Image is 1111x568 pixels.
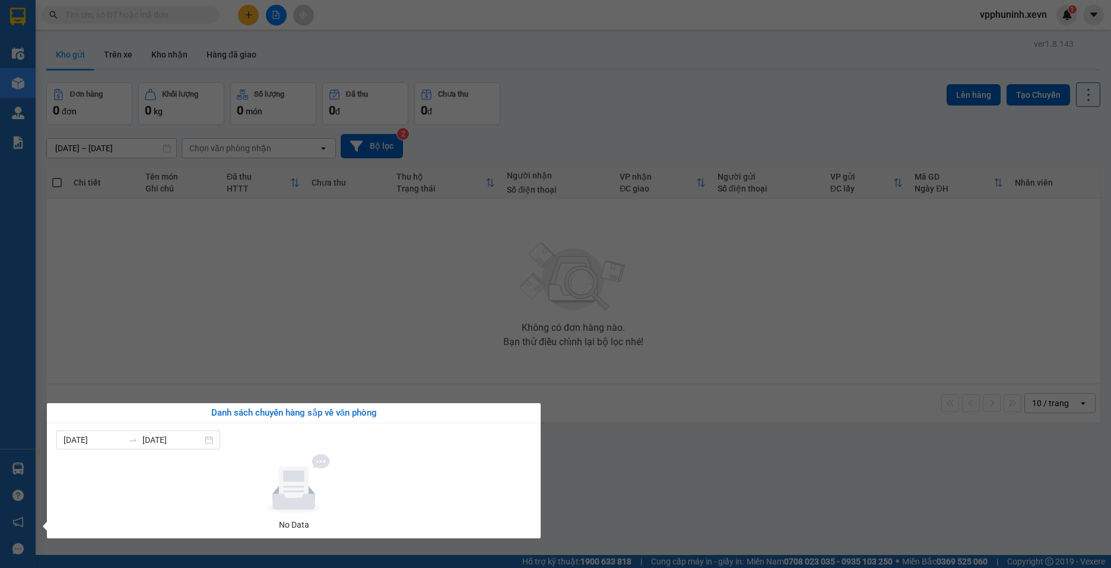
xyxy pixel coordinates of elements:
span: to [128,435,138,445]
input: Đến ngày [142,433,202,446]
div: No Data [61,518,526,531]
input: Từ ngày [64,433,123,446]
div: Danh sách chuyến hàng sắp về văn phòng [56,406,531,420]
span: swap-right [128,435,138,445]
